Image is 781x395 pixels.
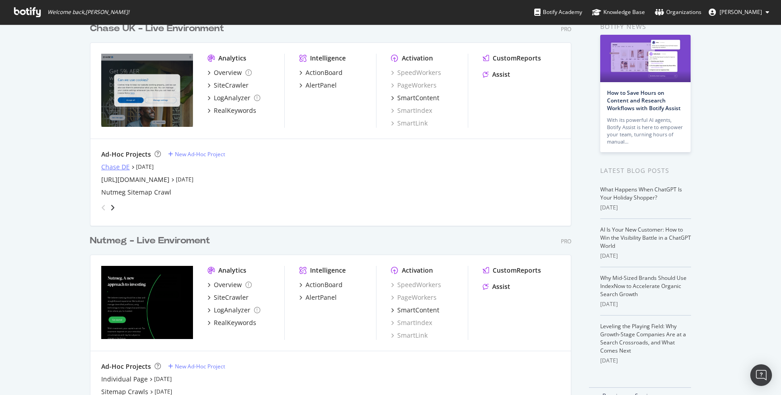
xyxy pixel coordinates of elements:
a: ActionBoard [299,280,343,289]
a: New Ad-Hoc Project [168,150,225,158]
div: [DATE] [600,204,691,212]
div: LogAnalyzer [214,306,250,315]
div: angle-right [109,203,116,212]
div: Ad-Hoc Projects [101,150,151,159]
div: Analytics [218,54,246,63]
a: SpeedWorkers [391,68,441,77]
div: [DATE] [600,357,691,365]
a: SmartContent [391,93,439,102]
div: Activation [402,54,433,63]
div: Analytics [218,266,246,275]
a: ActionBoard [299,68,343,77]
div: Pro [561,237,571,245]
a: SmartContent [391,306,439,315]
div: Intelligence [310,266,346,275]
div: Botify news [600,22,691,32]
a: How to Save Hours on Content and Research Workflows with Botify Assist [607,89,681,112]
a: RealKeywords [207,318,256,327]
div: Knowledge Base [592,8,645,17]
a: SmartIndex [391,318,432,327]
div: LogAnalyzer [214,93,250,102]
a: [DATE] [136,163,154,171]
a: Why Mid-Sized Brands Should Use IndexNow to Accelerate Organic Search Growth [600,274,687,298]
div: ActionBoard [306,280,343,289]
div: Open Intercom Messenger [750,364,772,386]
a: [DATE] [154,375,172,383]
div: SiteCrawler [214,81,249,90]
a: Chase UK - Live Environment [90,22,228,35]
div: [DATE] [600,252,691,260]
div: angle-left [98,200,109,215]
div: New Ad-Hoc Project [175,150,225,158]
div: Latest Blog Posts [600,166,691,176]
div: New Ad-Hoc Project [175,362,225,370]
div: ActionBoard [306,68,343,77]
div: With its powerful AI agents, Botify Assist is here to empower your team, turning hours of manual… [607,116,684,145]
span: Welcome back, [PERSON_NAME] ! [47,9,129,16]
div: Chase UK - Live Environment [90,22,224,35]
a: Overview [207,68,252,77]
a: AlertPanel [299,81,337,90]
div: CustomReports [493,54,541,63]
div: Organizations [655,8,701,17]
a: SiteCrawler [207,293,249,302]
div: SmartContent [397,306,439,315]
a: [DATE] [176,176,193,183]
a: PageWorkers [391,81,437,90]
div: AlertPanel [306,81,337,90]
a: PageWorkers [391,293,437,302]
a: SmartLink [391,119,428,128]
img: www.nutmeg.com/ [101,266,193,339]
div: AlertPanel [306,293,337,302]
a: SmartIndex [391,106,432,115]
a: What Happens When ChatGPT Is Your Holiday Shopper? [600,186,682,201]
div: Assist [492,282,510,291]
a: LogAnalyzer [207,93,260,102]
a: Chase DE [101,163,130,172]
a: Nutmeg - Live Enviroment [90,234,214,247]
a: SiteCrawler [207,81,249,90]
a: CustomReports [483,266,541,275]
a: Individual Page [101,375,148,384]
a: Assist [483,282,510,291]
div: CustomReports [493,266,541,275]
div: SmartContent [397,93,439,102]
div: Pro [561,25,571,33]
div: Botify Academy [534,8,582,17]
div: Intelligence [310,54,346,63]
a: [URL][DOMAIN_NAME] [101,175,169,184]
a: LogAnalyzer [207,306,260,315]
a: AI Is Your New Customer: How to Win the Visibility Battle in a ChatGPT World [600,226,691,250]
a: Leveling the Playing Field: Why Growth-Stage Companies Are at a Search Crossroads, and What Comes... [600,322,686,354]
img: How to Save Hours on Content and Research Workflows with Botify Assist [600,35,691,82]
a: Assist [483,70,510,79]
div: [DATE] [600,300,691,308]
a: AlertPanel [299,293,337,302]
a: RealKeywords [207,106,256,115]
a: Overview [207,280,252,289]
div: Nutmeg - Live Enviroment [90,234,210,247]
a: Nutmeg Sitemap Crawl [101,188,171,197]
div: Overview [214,280,242,289]
div: Assist [492,70,510,79]
a: SpeedWorkers [391,280,441,289]
div: Activation [402,266,433,275]
a: SmartLink [391,331,428,340]
button: [PERSON_NAME] [701,5,776,19]
div: RealKeywords [214,106,256,115]
span: Leigh Briars [720,8,762,16]
div: Overview [214,68,242,77]
div: SiteCrawler [214,293,249,302]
